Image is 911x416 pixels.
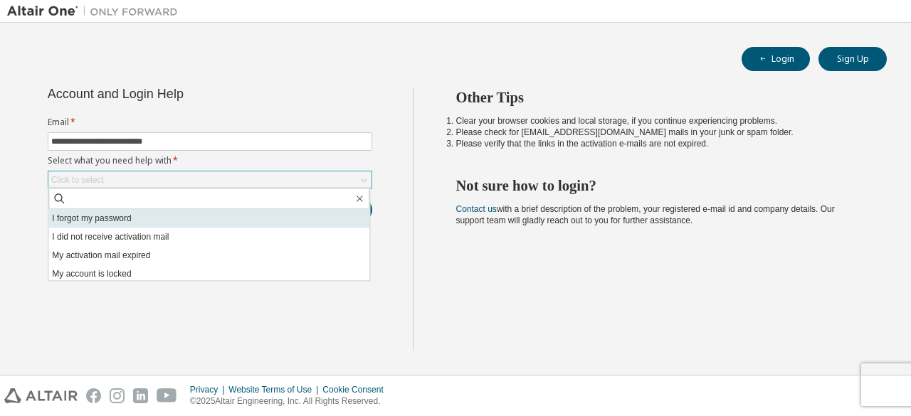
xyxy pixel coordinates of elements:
li: Clear your browser cookies and local storage, if you continue experiencing problems. [456,115,862,127]
div: Click to select [51,174,104,186]
li: I forgot my password [48,209,369,228]
p: © 2025 Altair Engineering, Inc. All Rights Reserved. [190,395,392,407]
h2: Not sure how to login? [456,176,862,195]
div: Cookie Consent [322,384,391,395]
img: youtube.svg [157,388,177,403]
button: Login [742,47,810,71]
img: instagram.svg [110,388,125,403]
div: Account and Login Help [48,88,307,100]
label: Select what you need help with [48,155,372,166]
img: altair_logo.svg [4,388,78,403]
div: Click to select [48,171,372,188]
a: Contact us [456,204,497,214]
img: linkedin.svg [133,388,148,403]
li: Please check for [EMAIL_ADDRESS][DOMAIN_NAME] mails in your junk or spam folder. [456,127,862,138]
div: Privacy [190,384,228,395]
li: Please verify that the links in the activation e-mails are not expired. [456,138,862,149]
button: Sign Up [818,47,887,71]
div: Website Terms of Use [228,384,322,395]
img: facebook.svg [86,388,101,403]
label: Email [48,117,372,128]
img: Altair One [7,4,185,18]
span: with a brief description of the problem, your registered e-mail id and company details. Our suppo... [456,204,835,225]
h2: Other Tips [456,88,862,107]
